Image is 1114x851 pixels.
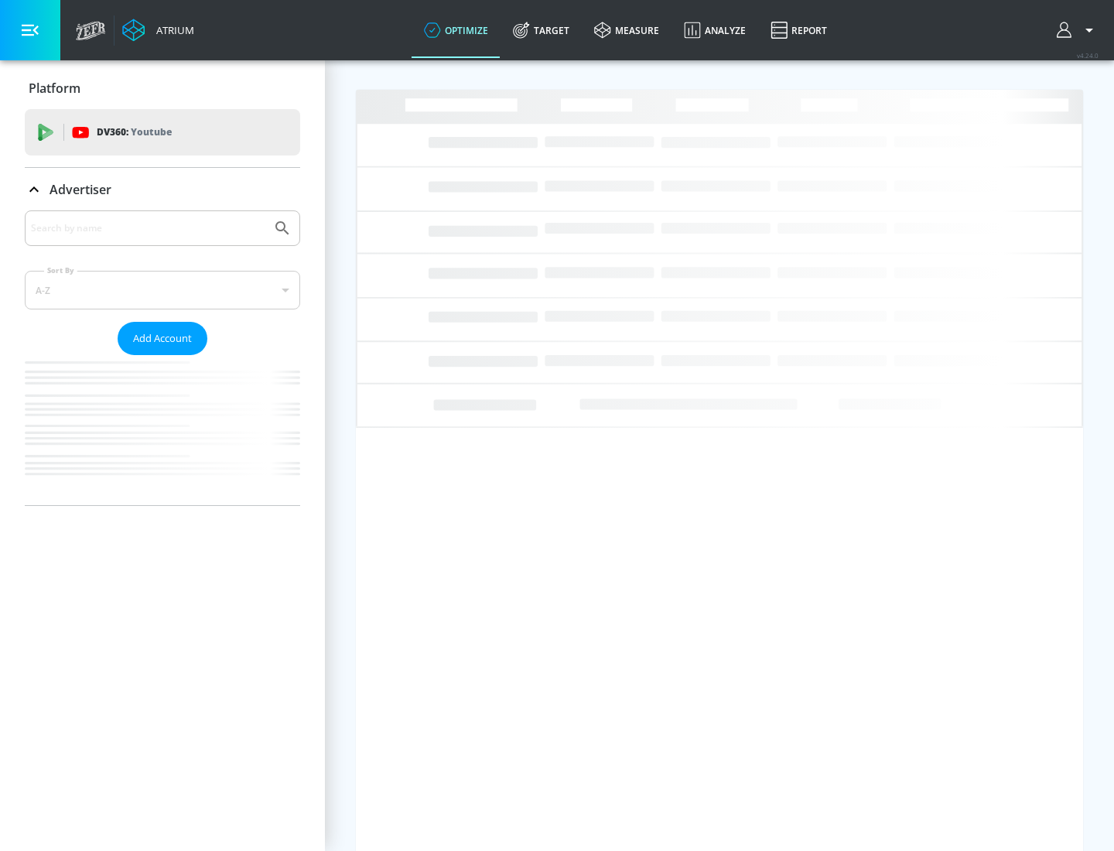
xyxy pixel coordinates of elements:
div: Advertiser [25,210,300,505]
a: Atrium [122,19,194,42]
span: Add Account [133,330,192,347]
a: optimize [412,2,501,58]
input: Search by name [31,218,265,238]
nav: list of Advertiser [25,355,300,505]
p: Youtube [131,124,172,140]
a: Analyze [671,2,758,58]
span: v 4.24.0 [1077,51,1099,60]
p: Platform [29,80,80,97]
p: Advertiser [50,181,111,198]
label: Sort By [44,265,77,275]
a: measure [582,2,671,58]
div: Platform [25,67,300,110]
button: Add Account [118,322,207,355]
div: Advertiser [25,168,300,211]
p: DV360: [97,124,172,141]
a: Target [501,2,582,58]
div: A-Z [25,271,300,309]
div: DV360: Youtube [25,109,300,156]
a: Report [758,2,839,58]
div: Atrium [150,23,194,37]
